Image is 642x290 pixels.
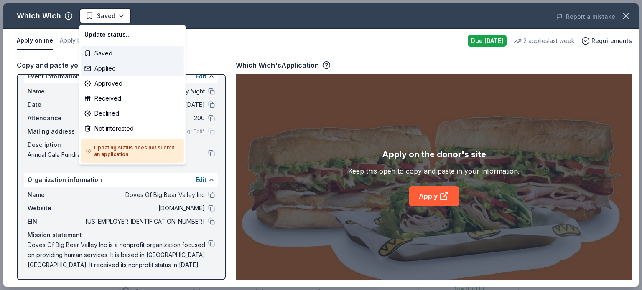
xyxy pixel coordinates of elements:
div: Approved [81,76,184,91]
div: Received [81,91,184,106]
h5: Updating status does not submit an application [86,144,179,158]
div: Update status... [81,27,184,42]
div: Not interested [81,121,184,136]
div: Declined [81,106,184,121]
div: Saved [81,46,184,61]
span: Starry Starry Night [164,10,218,20]
div: Applied [81,61,184,76]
